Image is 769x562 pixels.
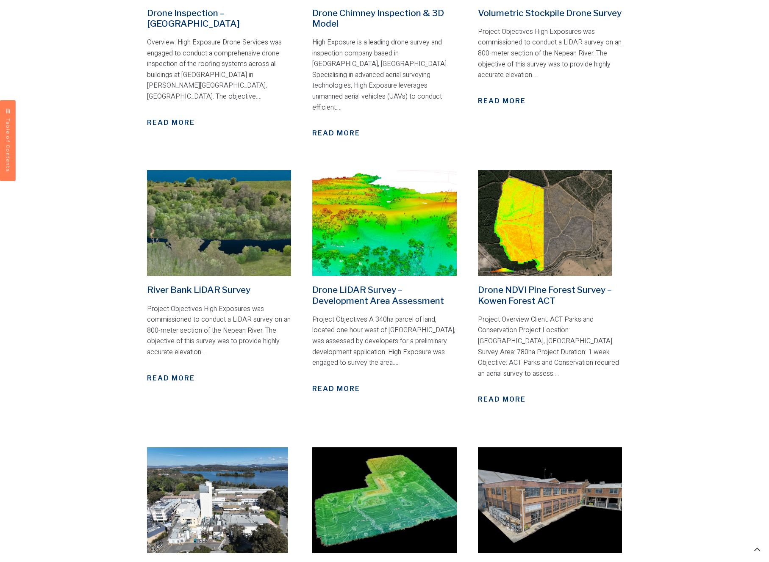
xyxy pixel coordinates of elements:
[312,314,457,369] p: Project Objectives A 340ha parcel of land, located one hour west of [GEOGRAPHIC_DATA], was assess...
[478,284,612,306] a: Drone NDVI Pine Forest Survey – Kowen Forest ACT
[147,8,240,29] a: Drone Inspection – [GEOGRAPHIC_DATA]
[478,27,622,81] p: Project Objectives High Exposures was commissioned to conduct a LiDAR survey on an 800-meter sect...
[147,118,195,128] a: Read More
[478,314,622,380] p: Project Overview Client: ACT Parks and Conservation Project Location: [GEOGRAPHIC_DATA], [GEOGRAP...
[147,284,250,295] a: River Bank LiDAR Survey
[312,384,360,394] a: Read More
[312,284,444,306] a: Drone LiDAR Survey – Development Area Assessment
[478,96,526,106] a: Read More
[478,394,526,405] a: Read More
[5,118,11,173] span: Table of Contents
[147,37,291,102] p: Overview: High Exposure Drone Services was engaged to conduct a comprehensive drone inspection of...
[312,37,457,113] p: High Exposure is a leading drone survey and inspection company based in [GEOGRAPHIC_DATA], [GEOGR...
[147,373,195,383] a: Read More
[147,304,291,358] p: Project Objectives High Exposures was commissioned to conduct a LiDAR survey on an 800-meter sect...
[312,8,444,29] a: Drone Chimney Inspection & 3D Model
[312,128,360,138] a: Read More
[478,8,622,18] a: Volumetric Stockpile Drone Survey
